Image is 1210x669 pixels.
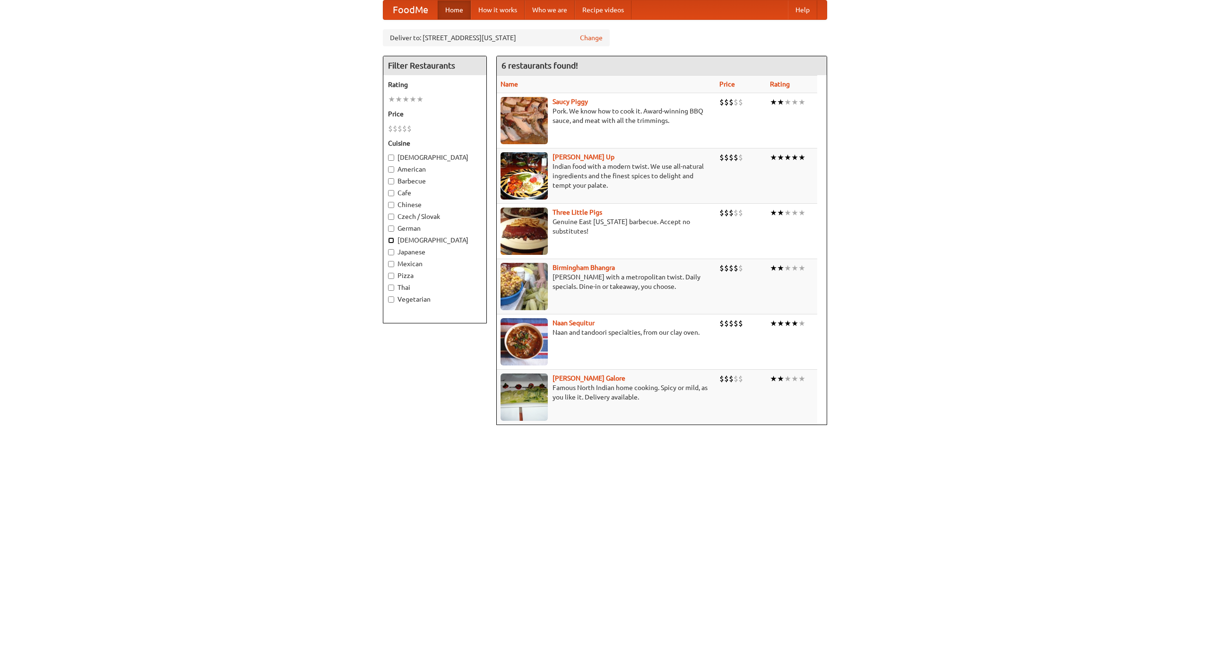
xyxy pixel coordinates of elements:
[388,176,482,186] label: Barbecue
[734,97,738,107] li: $
[580,33,603,43] a: Change
[719,318,724,329] li: $
[402,94,409,104] li: ★
[388,271,482,280] label: Pizza
[798,263,805,273] li: ★
[501,318,548,365] img: naansequitur.jpg
[734,152,738,163] li: $
[798,208,805,218] li: ★
[388,247,482,257] label: Japanese
[388,178,394,184] input: Barbecue
[791,374,798,384] li: ★
[770,374,777,384] li: ★
[409,94,416,104] li: ★
[501,80,518,88] a: Name
[383,0,438,19] a: FoodMe
[388,295,482,304] label: Vegetarian
[553,319,595,327] a: Naan Sequitur
[738,152,743,163] li: $
[501,383,712,402] p: Famous North Indian home cooking. Spicy or mild, as you like it. Delivery available.
[738,318,743,329] li: $
[719,208,724,218] li: $
[770,208,777,218] li: ★
[798,152,805,163] li: ★
[770,318,777,329] li: ★
[719,263,724,273] li: $
[784,263,791,273] li: ★
[729,208,734,218] li: $
[388,212,482,221] label: Czech / Slovak
[724,263,729,273] li: $
[383,56,486,75] h4: Filter Restaurants
[724,208,729,218] li: $
[798,374,805,384] li: ★
[777,263,784,273] li: ★
[388,166,394,173] input: American
[777,97,784,107] li: ★
[770,97,777,107] li: ★
[388,153,482,162] label: [DEMOGRAPHIC_DATA]
[777,318,784,329] li: ★
[724,374,729,384] li: $
[501,106,712,125] p: Pork. We know how to cook it. Award-winning BBQ sauce, and meat with all the trimmings.
[393,123,398,134] li: $
[388,235,482,245] label: [DEMOGRAPHIC_DATA]
[734,208,738,218] li: $
[471,0,525,19] a: How it works
[729,152,734,163] li: $
[501,97,548,144] img: saucy.jpg
[388,155,394,161] input: [DEMOGRAPHIC_DATA]
[784,318,791,329] li: ★
[525,0,575,19] a: Who we are
[388,249,394,255] input: Japanese
[553,264,615,271] a: Birmingham Bhangra
[501,208,548,255] img: littlepigs.jpg
[388,296,394,303] input: Vegetarian
[553,153,614,161] a: [PERSON_NAME] Up
[501,217,712,236] p: Genuine East [US_STATE] barbecue. Accept no substitutes!
[784,152,791,163] li: ★
[719,152,724,163] li: $
[738,374,743,384] li: $
[553,374,625,382] a: [PERSON_NAME] Galore
[553,209,602,216] a: Three Little Pigs
[501,272,712,291] p: [PERSON_NAME] with a metropolitan twist. Daily specials. Dine-in or takeaway, you choose.
[791,318,798,329] li: ★
[501,328,712,337] p: Naan and tandoori specialties, from our clay oven.
[770,152,777,163] li: ★
[729,263,734,273] li: $
[501,61,578,70] ng-pluralize: 6 restaurants found!
[734,318,738,329] li: $
[388,123,393,134] li: $
[777,152,784,163] li: ★
[388,261,394,267] input: Mexican
[788,0,817,19] a: Help
[553,98,588,105] a: Saucy Piggy
[734,263,738,273] li: $
[575,0,631,19] a: Recipe videos
[388,94,395,104] li: ★
[770,80,790,88] a: Rating
[784,374,791,384] li: ★
[388,237,394,243] input: [DEMOGRAPHIC_DATA]
[798,97,805,107] li: ★
[416,94,423,104] li: ★
[729,97,734,107] li: $
[388,285,394,291] input: Thai
[729,374,734,384] li: $
[388,139,482,148] h5: Cuisine
[438,0,471,19] a: Home
[798,318,805,329] li: ★
[784,97,791,107] li: ★
[395,94,402,104] li: ★
[388,259,482,269] label: Mexican
[791,152,798,163] li: ★
[724,318,729,329] li: $
[738,97,743,107] li: $
[719,80,735,88] a: Price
